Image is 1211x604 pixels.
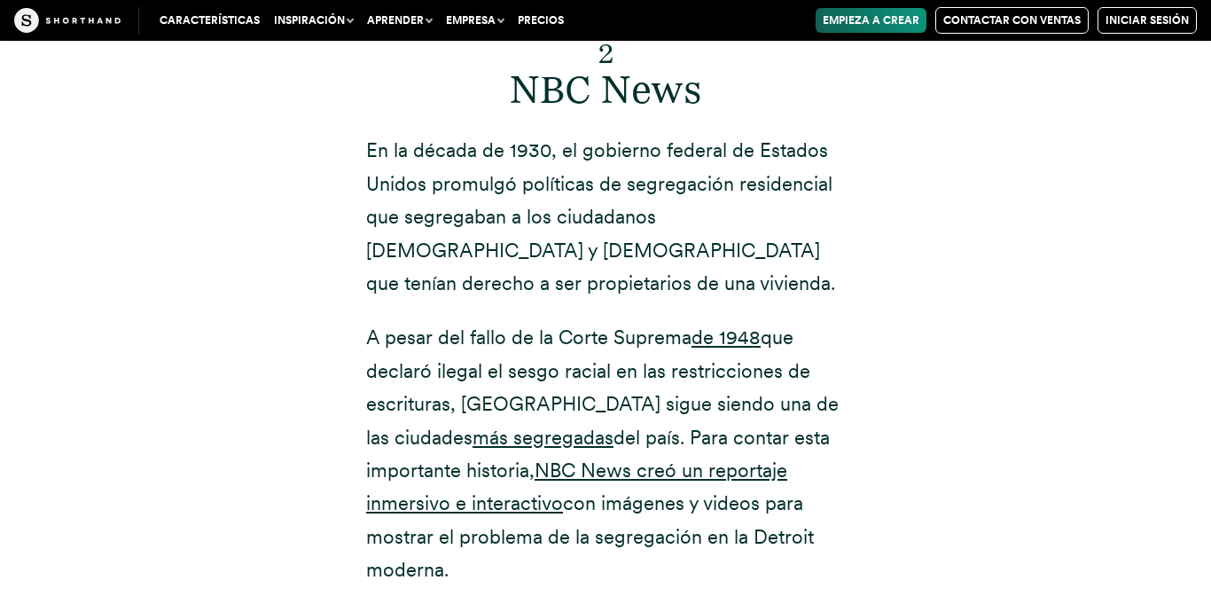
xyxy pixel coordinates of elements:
[367,14,424,27] font: Aprender
[152,8,267,33] a: Características
[823,14,919,27] font: Empieza a crear
[473,426,613,449] a: más segregadas
[274,14,345,27] font: Inspiración
[816,8,926,33] a: Empieza a crear
[935,7,1089,34] a: Contactar con Ventas
[366,326,839,448] font: que declaró ilegal el sesgo racial en las restricciones de escrituras, [GEOGRAPHIC_DATA] sigue si...
[943,14,1081,27] font: Contactar con Ventas
[267,8,360,33] button: Inspiración
[518,14,564,27] font: Precios
[511,8,571,33] a: Precios
[160,14,260,27] font: Características
[1106,14,1189,27] font: Iniciar sesión
[366,426,830,482] font: del país. Para contar esta importante historia,
[598,36,613,69] font: 2
[366,491,814,581] font: con imágenes y videos para mostrar el problema de la segregación en la Detroit moderna.
[1098,7,1197,34] a: Iniciar sesión
[510,66,702,113] font: NBC News
[446,14,496,27] font: Empresa
[366,326,691,349] font: A pesar del fallo de la Corte Suprema
[691,326,761,349] a: de 1948
[14,8,121,33] img: La artesanía
[366,459,787,514] a: NBC News creó un reportaje inmersivo e interactivo
[366,138,835,294] font: En la década de 1930, el gobierno federal de Estados Unidos promulgó políticas de segregación res...
[360,8,439,33] button: Aprender
[439,8,511,33] button: Empresa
